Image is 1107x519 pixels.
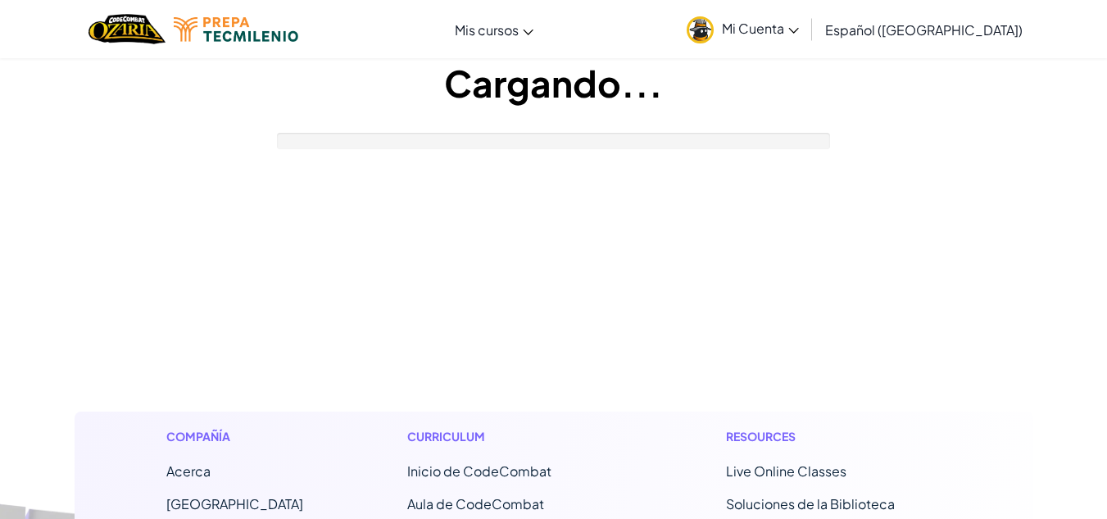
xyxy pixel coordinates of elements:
h1: Curriculum [407,428,623,445]
a: Ozaria by CodeCombat logo [88,12,165,46]
span: Inicio de CodeCombat [407,462,551,480]
img: Home [88,12,165,46]
a: Live Online Classes [726,462,846,480]
a: [GEOGRAPHIC_DATA] [166,495,303,512]
h1: Compañía [166,428,303,445]
img: avatar [687,16,714,43]
h1: Resources [726,428,941,445]
img: Tecmilenio logo [174,17,298,42]
a: Soluciones de la Biblioteca [726,495,895,512]
a: Mi Cuenta [678,3,807,55]
span: Mis cursos [455,21,519,39]
a: Aula de CodeCombat [407,495,544,512]
a: Acerca [166,462,211,480]
span: Español ([GEOGRAPHIC_DATA]) [825,21,1023,39]
a: Mis cursos [447,7,542,52]
span: Mi Cuenta [722,20,799,37]
a: Español ([GEOGRAPHIC_DATA]) [817,7,1031,52]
